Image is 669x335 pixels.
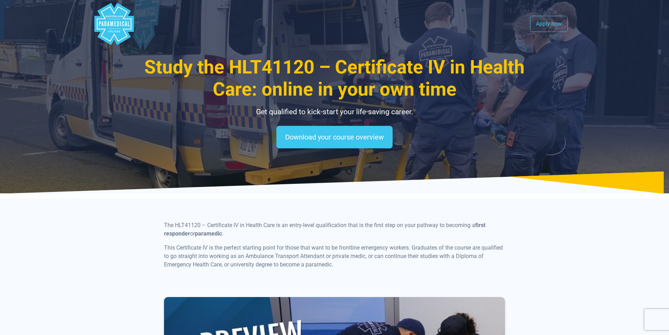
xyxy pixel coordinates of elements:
div: Australian Paramedical College [93,3,135,45]
a: Apply now [530,16,568,32]
span: . [222,230,223,237]
span: Study the HLT41120 – Certificate IV in Health Care: online in your own time [144,56,525,100]
a: Download your course overview [276,126,393,148]
b: paramedic [195,230,222,237]
span: The HLT41120 – Certificate IV in Health Care is an entry-level qualification that is the first st... [164,222,475,228]
span: Get qualified to kick-start your life-saving career. [256,108,413,116]
span: This Certificate IV is the perfect starting point for those that want to be frontline emergency w... [164,244,503,268]
span: or [190,230,195,237]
